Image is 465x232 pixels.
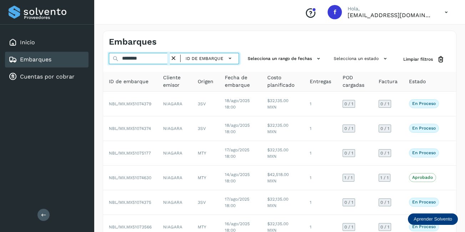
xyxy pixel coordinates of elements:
button: ID de embarque [183,53,236,64]
button: Selecciona un rango de fechas [245,53,325,65]
span: 0 / 1 [380,151,389,155]
span: 0 / 1 [380,225,389,229]
span: 18/ago/2025 18:00 [225,123,250,134]
td: 3SV [192,116,219,141]
div: Inicio [5,35,89,50]
span: ID de embarque [109,78,148,85]
a: Embarques [20,56,51,63]
button: Limpiar filtros [398,53,450,66]
span: Fecha de embarque [225,74,256,89]
span: Factura [379,78,398,85]
div: Aprender Solvento [408,213,458,225]
td: 1 [304,166,337,190]
td: MTY [192,166,219,190]
td: 1 [304,116,337,141]
p: En proceso [412,126,436,131]
td: $32,135.00 MXN [262,190,304,215]
button: Selecciona un estado [331,53,392,65]
p: En proceso [412,224,436,229]
td: MTY [192,141,219,166]
p: facturacion@protransport.com.mx [348,12,433,19]
td: 3SV [192,190,219,215]
td: NIAGARA [157,92,192,116]
p: Aprobado [412,175,433,180]
td: NIAGARA [157,141,192,166]
p: Aprender Solvento [414,216,452,222]
span: NBL/MX.MX51074379 [109,101,151,106]
div: Cuentas por cobrar [5,69,89,85]
span: 0 / 1 [344,151,353,155]
span: ID de embarque [186,55,223,62]
td: $42,518.00 MXN [262,166,304,190]
span: Entregas [310,78,331,85]
a: Cuentas por cobrar [20,73,75,80]
span: 0 / 1 [344,225,353,229]
td: $32,135.00 MXN [262,92,304,116]
span: 0 / 1 [344,126,353,131]
span: NBL/MX.MX51073566 [109,225,152,230]
td: NIAGARA [157,190,192,215]
p: Hola, [348,6,433,12]
td: 3SV [192,92,219,116]
h4: Embarques [109,37,157,47]
span: 0 / 1 [380,126,389,131]
span: NBL/MX.MX51074375 [109,200,151,205]
span: NBL/MX.MX51074630 [109,175,151,180]
p: En proceso [412,150,436,155]
td: 1 [304,92,337,116]
span: 0 / 1 [380,102,389,106]
span: 0 / 1 [344,200,353,205]
span: 1 / 1 [380,176,389,180]
td: NIAGARA [157,166,192,190]
span: 0 / 1 [344,102,353,106]
span: 17/ago/2025 18:00 [225,147,249,159]
span: Origen [198,78,213,85]
span: NBL/MX.MX51074374 [109,126,151,131]
span: Cliente emisor [163,74,186,89]
a: Inicio [20,39,35,46]
span: 0 / 1 [380,200,389,205]
span: 17/ago/2025 18:00 [225,197,249,208]
p: En proceso [412,200,436,205]
td: 1 [304,141,337,166]
span: NBL/MX.MX51075177 [109,151,151,156]
div: Embarques [5,52,89,67]
span: POD cargadas [343,74,367,89]
p: Proveedores [24,15,86,20]
span: Costo planificado [267,74,298,89]
p: En proceso [412,101,436,106]
span: 18/ago/2025 18:00 [225,98,250,110]
span: 1 / 1 [344,176,353,180]
span: 14/ago/2025 18:00 [225,172,250,183]
td: 1 [304,190,337,215]
td: NIAGARA [157,116,192,141]
span: Estado [409,78,426,85]
span: Limpiar filtros [403,56,433,62]
td: $32,135.00 MXN [262,141,304,166]
td: $32,135.00 MXN [262,116,304,141]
